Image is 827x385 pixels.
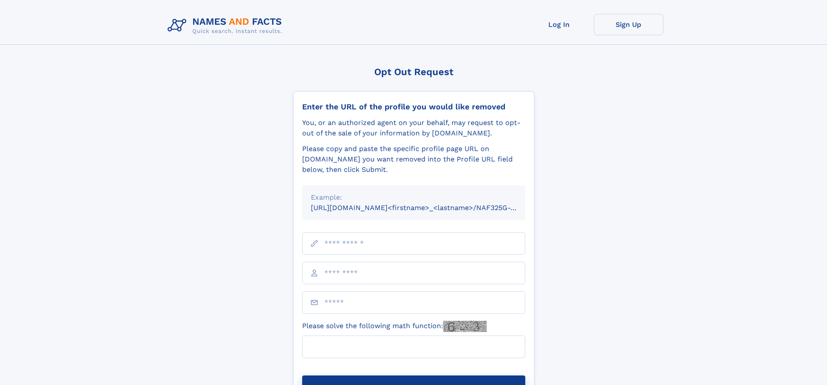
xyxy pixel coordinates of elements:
[311,204,542,212] small: [URL][DOMAIN_NAME]<firstname>_<lastname>/NAF325G-xxxxxxxx
[302,144,525,175] div: Please copy and paste the specific profile page URL on [DOMAIN_NAME] you want removed into the Pr...
[302,321,487,332] label: Please solve the following math function:
[524,14,594,35] a: Log In
[311,192,517,203] div: Example:
[164,14,289,37] img: Logo Names and Facts
[594,14,663,35] a: Sign Up
[293,66,534,77] div: Opt Out Request
[302,102,525,112] div: Enter the URL of the profile you would like removed
[302,118,525,138] div: You, or an authorized agent on your behalf, may request to opt-out of the sale of your informatio...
